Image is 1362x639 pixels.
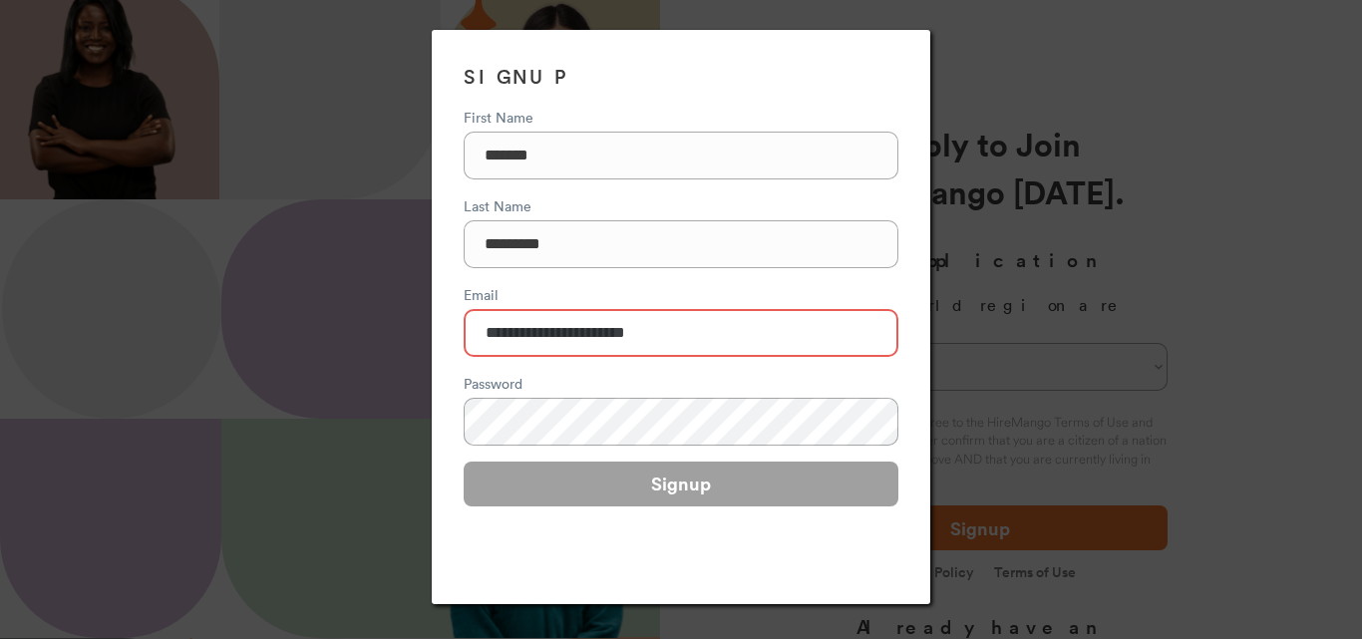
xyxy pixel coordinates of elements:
[464,62,898,91] h3: SIGNUP
[464,462,898,506] button: Signup
[464,373,898,394] div: Password
[464,284,898,305] div: Email
[464,195,898,216] div: Last Name
[464,107,898,128] div: First Name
